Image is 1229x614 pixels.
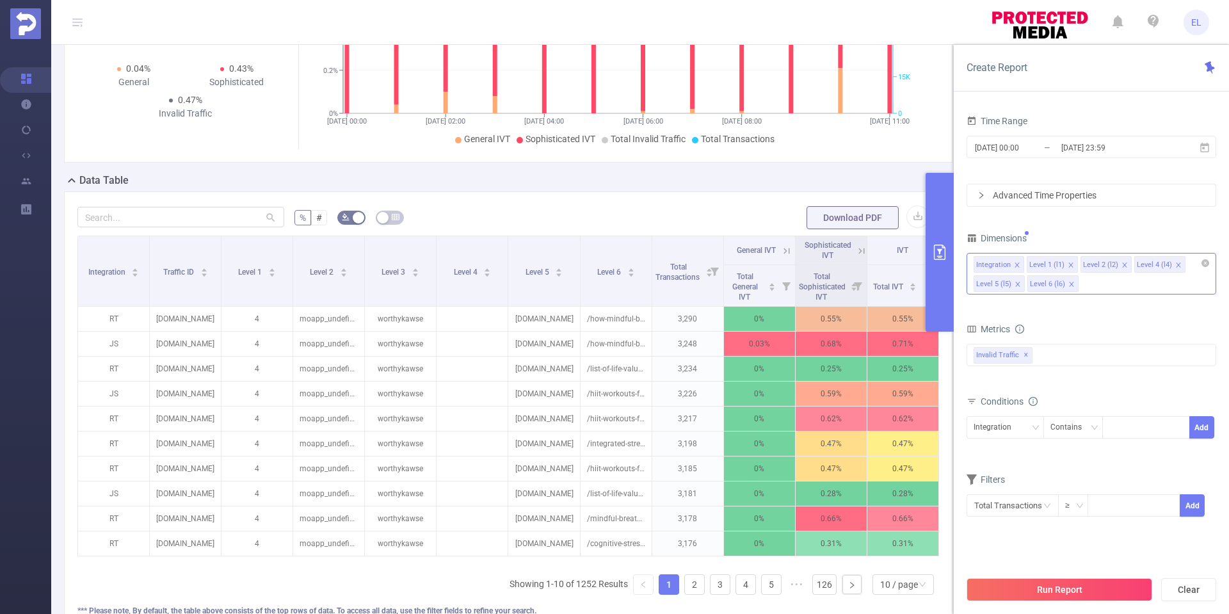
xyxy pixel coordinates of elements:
p: [DOMAIN_NAME] [150,307,221,331]
button: Add [1180,494,1205,517]
span: Total General IVT [732,272,758,302]
div: Sort [909,281,917,289]
p: 0.62% [796,407,867,431]
p: [DOMAIN_NAME] [150,382,221,406]
p: [DOMAIN_NAME] [150,456,221,481]
a: 1 [659,575,679,594]
span: Sophisticated IVT [526,134,595,144]
i: icon: caret-down [627,271,634,275]
p: moapp_undefined [293,382,364,406]
p: [DOMAIN_NAME] [508,307,579,331]
i: Filter menu [705,236,723,306]
p: [DOMAIN_NAME] [508,357,579,381]
i: icon: close-circle [1201,259,1209,267]
span: Conditions [981,396,1038,407]
p: moapp_undefined [293,407,364,431]
i: icon: caret-down [768,286,775,289]
i: icon: caret-up [269,266,276,270]
i: icon: bg-colors [342,213,349,221]
p: RT [78,456,149,481]
h2: Data Table [79,173,129,188]
p: [DOMAIN_NAME] [508,481,579,506]
p: 0% [724,382,795,406]
div: Contains [1050,417,1091,438]
input: End date [1060,139,1164,156]
p: 0% [724,481,795,506]
div: Sophisticated [186,76,289,89]
li: 5 [761,574,782,595]
p: worthykawse [365,432,436,456]
li: 2 [684,574,705,595]
span: Level 4 [454,268,479,277]
span: EL [1191,10,1201,35]
div: Level 6 (l6) [1030,276,1065,293]
span: Invalid Traffic [974,347,1032,364]
span: Integration [88,268,127,277]
div: Sort [555,266,563,274]
tspan: [DATE] 08:00 [721,117,761,125]
p: 4 [221,432,293,456]
p: 0.28% [796,481,867,506]
i: icon: info-circle [1015,325,1024,334]
i: icon: caret-up [412,266,419,270]
p: [DOMAIN_NAME] [508,506,579,531]
p: [DOMAIN_NAME] [508,407,579,431]
li: 4 [735,574,756,595]
p: worthykawse [365,307,436,331]
p: 4 [221,456,293,481]
i: icon: down [1032,424,1040,433]
div: Invalid Traffic [134,107,237,120]
a: 2 [685,575,704,594]
li: Showing 1-10 of 1252 Results [510,574,628,595]
i: icon: table [392,213,399,221]
p: 3,181 [652,481,723,506]
p: 0.68% [796,332,867,356]
p: RT [78,307,149,331]
div: Sort [483,266,491,274]
span: Traffic ID [163,268,196,277]
p: 0.03% [724,332,795,356]
p: worthykawse [365,357,436,381]
tspan: [DATE] 04:00 [524,117,564,125]
div: Sort [768,281,776,289]
i: icon: close [1014,262,1020,270]
p: moapp_undefined [293,531,364,556]
i: icon: caret-up [627,266,634,270]
i: icon: caret-down [132,271,139,275]
p: worthykawse [365,407,436,431]
tspan: 15K [898,73,910,81]
span: 0.04% [126,63,150,74]
input: Start date [974,139,1077,156]
span: ✕ [1024,348,1029,363]
a: 4 [736,575,755,594]
p: 0.59% [796,382,867,406]
i: icon: caret-up [556,266,563,270]
i: icon: close [1068,262,1074,270]
p: 0.66% [796,506,867,531]
li: Level 2 (l2) [1080,256,1132,273]
p: /integrated-stress-response/ [581,432,652,456]
p: 0.47% [796,456,867,481]
span: Total Sophisticated IVT [799,272,846,302]
p: 0.31% [867,531,938,556]
span: Level 5 [526,268,551,277]
li: Integration [974,256,1024,273]
i: icon: caret-down [910,286,917,289]
li: Level 4 (l4) [1134,256,1185,273]
div: Sort [412,266,419,274]
span: Time Range [967,116,1027,126]
p: moapp_undefined [293,506,364,531]
button: Download PDF [807,206,899,229]
div: General [83,76,186,89]
p: [DOMAIN_NAME] [150,357,221,381]
p: 4 [221,357,293,381]
p: moapp_undefined [293,432,364,456]
p: /how-mindful-breathing-changes-the-brain [581,332,652,356]
p: 0% [724,307,795,331]
li: 126 [812,574,837,595]
p: 4 [221,506,293,531]
i: icon: right [977,191,985,199]
span: Level 6 [597,268,623,277]
tspan: [DATE] 06:00 [623,117,663,125]
li: Next 5 Pages [787,574,807,595]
